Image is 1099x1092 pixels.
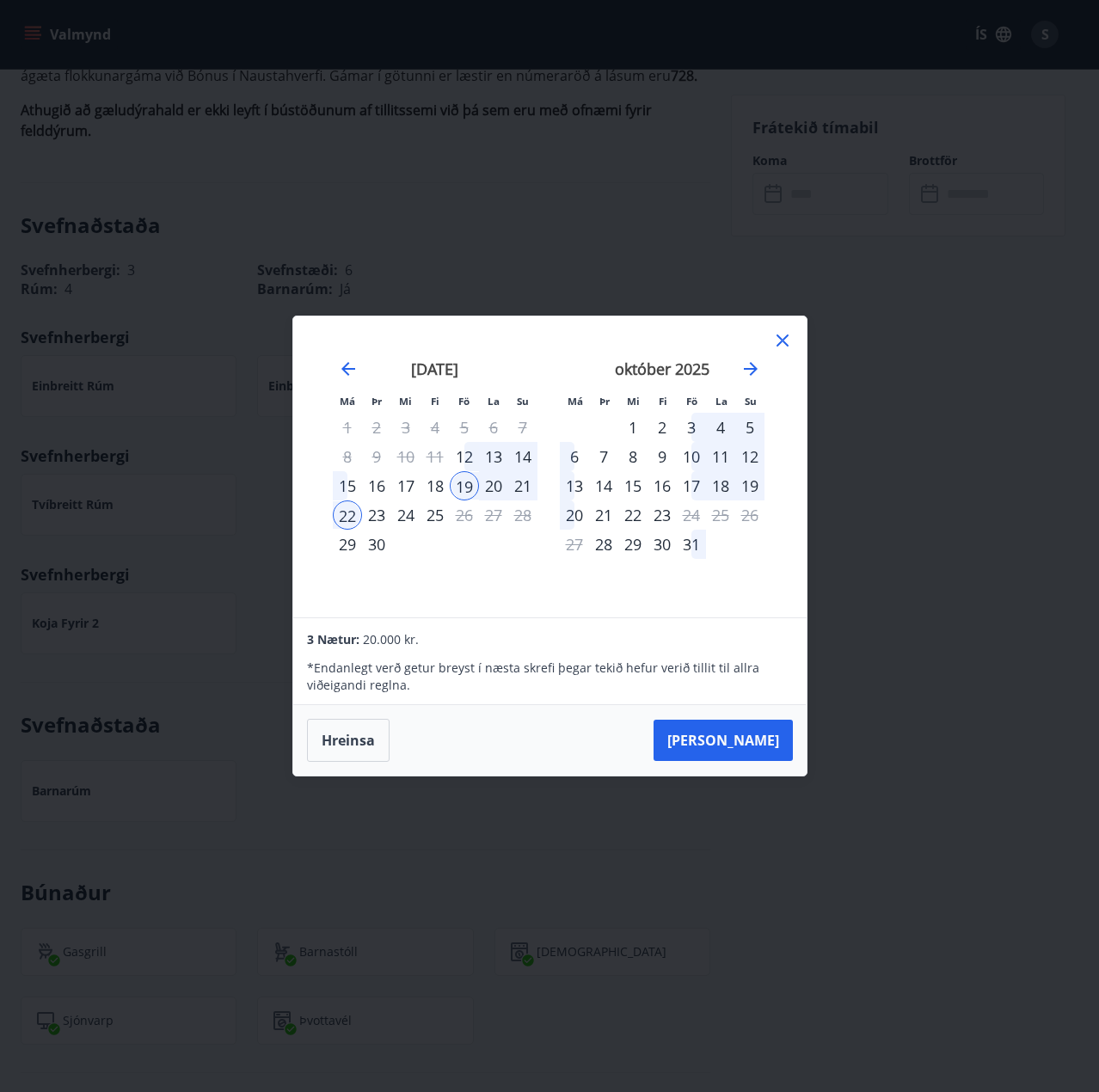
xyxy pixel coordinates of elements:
td: Choose mánudagur, 15. september 2025 as your check-in date. It’s available. [333,471,362,500]
td: Not available. föstudagur, 5. september 2025 [450,413,479,442]
div: 19 [450,471,479,500]
td: Choose þriðjudagur, 16. september 2025 as your check-in date. It’s available. [362,471,391,500]
td: Choose föstudagur, 26. september 2025 as your check-in date. It’s available. [450,500,479,530]
td: Choose þriðjudagur, 30. september 2025 as your check-in date. It’s available. [362,530,391,559]
small: Fö [458,395,470,408]
td: Choose föstudagur, 10. október 2025 as your check-in date. It’s available. [677,442,706,471]
div: Move backward to switch to the previous month. [338,359,359,379]
div: 4 [706,413,735,442]
td: Choose sunnudagur, 5. október 2025 as your check-in date. It’s available. [735,413,764,442]
td: Not available. sunnudagur, 28. september 2025 [508,500,537,530]
div: 20 [479,471,508,500]
div: 23 [362,500,391,530]
button: [PERSON_NAME] [654,720,793,761]
small: Fi [431,395,439,408]
div: 12 [735,442,764,471]
td: Choose fimmtudagur, 18. september 2025 as your check-in date. It’s available. [421,471,450,500]
td: Not available. mánudagur, 27. október 2025 [560,530,589,559]
small: Mi [399,395,412,408]
div: 5 [735,413,764,442]
td: Choose föstudagur, 12. september 2025 as your check-in date. It’s available. [450,442,479,471]
td: Choose laugardagur, 18. október 2025 as your check-in date. It’s available. [706,471,735,500]
div: Calendar [314,337,786,597]
td: Choose fimmtudagur, 4. september 2025 as your check-in date. It’s available. [421,413,450,442]
div: 1 [618,413,648,442]
td: Choose fimmtudagur, 11. september 2025 as your check-in date. It’s available. [421,442,450,471]
td: Choose mánudagur, 8. september 2025 as your check-in date. It’s available. [333,442,362,471]
td: Choose miðvikudagur, 1. október 2025 as your check-in date. It’s available. [618,413,648,442]
td: Choose þriðjudagur, 9. september 2025 as your check-in date. It’s available. [362,442,391,471]
td: Choose laugardagur, 11. október 2025 as your check-in date. It’s available. [706,442,735,471]
div: 25 [421,500,450,530]
td: Choose miðvikudagur, 24. september 2025 as your check-in date. It’s available. [391,500,421,530]
div: 8 [618,442,648,471]
td: Choose fimmtudagur, 23. október 2025 as your check-in date. It’s available. [648,500,677,530]
td: Choose mánudagur, 20. október 2025 as your check-in date. It’s available. [560,500,589,530]
strong: [DATE] [411,359,458,379]
td: Choose föstudagur, 31. október 2025 as your check-in date. It’s available. [677,530,706,559]
div: 22 [618,500,648,530]
div: 24 [391,500,421,530]
td: Choose miðvikudagur, 29. október 2025 as your check-in date. It’s available. [618,530,648,559]
div: 15 [333,471,362,500]
div: 30 [362,530,391,559]
td: Not available. sunnudagur, 26. október 2025 [735,500,764,530]
div: 29 [618,530,648,559]
div: Aðeins innritun í boði [589,530,618,559]
td: Not available. laugardagur, 25. október 2025 [706,500,735,530]
div: 16 [362,471,391,500]
small: Fö [686,395,697,408]
div: 11 [706,442,735,471]
div: 2 [648,413,677,442]
td: Not available. laugardagur, 6. september 2025 [479,413,508,442]
td: Choose miðvikudagur, 10. september 2025 as your check-in date. It’s available. [391,442,421,471]
small: Fi [659,395,667,408]
div: Aðeins útritun í boði [450,500,479,530]
td: Choose sunnudagur, 19. október 2025 as your check-in date. It’s available. [735,471,764,500]
td: Choose fimmtudagur, 30. október 2025 as your check-in date. It’s available. [648,530,677,559]
small: Þr [599,395,610,408]
div: 19 [735,471,764,500]
div: 12 [450,442,479,471]
td: Choose mánudagur, 13. október 2025 as your check-in date. It’s available. [560,471,589,500]
td: Choose miðvikudagur, 8. október 2025 as your check-in date. It’s available. [618,442,648,471]
div: 14 [589,471,618,500]
td: Choose þriðjudagur, 14. október 2025 as your check-in date. It’s available. [589,471,618,500]
td: Choose sunnudagur, 12. október 2025 as your check-in date. It’s available. [735,442,764,471]
td: Selected. laugardagur, 20. september 2025 [479,471,508,500]
div: 30 [648,530,677,559]
td: Choose föstudagur, 17. október 2025 as your check-in date. It’s available. [677,471,706,500]
small: Su [745,395,757,408]
div: 13 [479,442,508,471]
div: 9 [648,442,677,471]
p: * Endanlegt verð getur breyst í næsta skrefi þegar tekið hefur verið tillit til allra viðeigandi ... [307,659,792,694]
span: 20.000 kr. [363,631,419,647]
small: La [488,395,500,408]
span: 3 Nætur: [307,631,359,647]
div: 20 [560,500,589,530]
div: Move forward to switch to the next month. [740,359,761,379]
td: Choose miðvikudagur, 3. september 2025 as your check-in date. It’s available. [391,413,421,442]
div: 21 [589,500,618,530]
td: Choose miðvikudagur, 22. október 2025 as your check-in date. It’s available. [618,500,648,530]
small: Su [517,395,529,408]
div: 6 [560,442,589,471]
button: Hreinsa [307,719,390,762]
td: Not available. mánudagur, 1. september 2025 [333,413,362,442]
td: Choose laugardagur, 13. september 2025 as your check-in date. It’s available. [479,442,508,471]
div: 31 [677,530,706,559]
div: 17 [391,471,421,500]
div: 14 [508,442,537,471]
small: Má [568,395,583,408]
strong: október 2025 [615,359,709,379]
div: 15 [618,471,648,500]
td: Selected as end date. mánudagur, 22. september 2025 [333,500,362,530]
td: Selected as start date. föstudagur, 19. september 2025 [450,471,479,500]
td: Choose fimmtudagur, 9. október 2025 as your check-in date. It’s available. [648,442,677,471]
div: 13 [560,471,589,500]
small: Mi [627,395,640,408]
td: Choose föstudagur, 24. október 2025 as your check-in date. It’s available. [677,500,706,530]
td: Choose sunnudagur, 14. september 2025 as your check-in date. It’s available. [508,442,537,471]
td: Not available. þriðjudagur, 2. september 2025 [362,413,391,442]
div: Aðeins útritun í boði [677,500,706,530]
